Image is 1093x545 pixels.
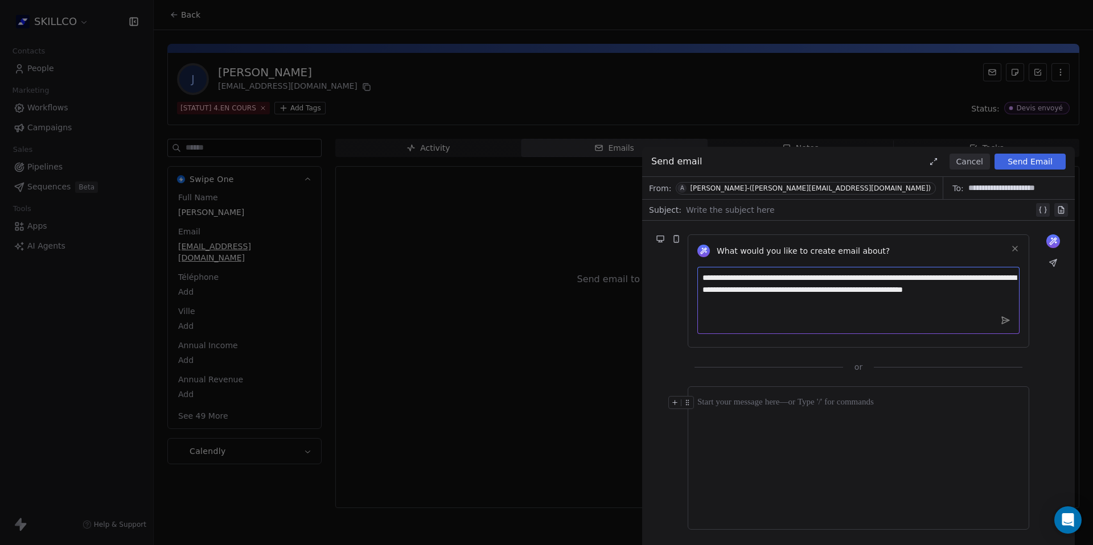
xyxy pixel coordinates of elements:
[854,361,862,373] span: or
[717,245,890,257] span: What would you like to create email about?
[995,154,1066,170] button: Send Email
[649,183,671,194] span: From:
[690,184,931,192] div: [PERSON_NAME]-([PERSON_NAME][EMAIL_ADDRESS][DOMAIN_NAME])
[952,183,963,194] span: To:
[950,154,990,170] button: Cancel
[649,204,681,219] span: Subject:
[1054,506,1082,534] div: Open Intercom Messenger
[680,184,684,193] div: A
[651,155,702,168] span: Send email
